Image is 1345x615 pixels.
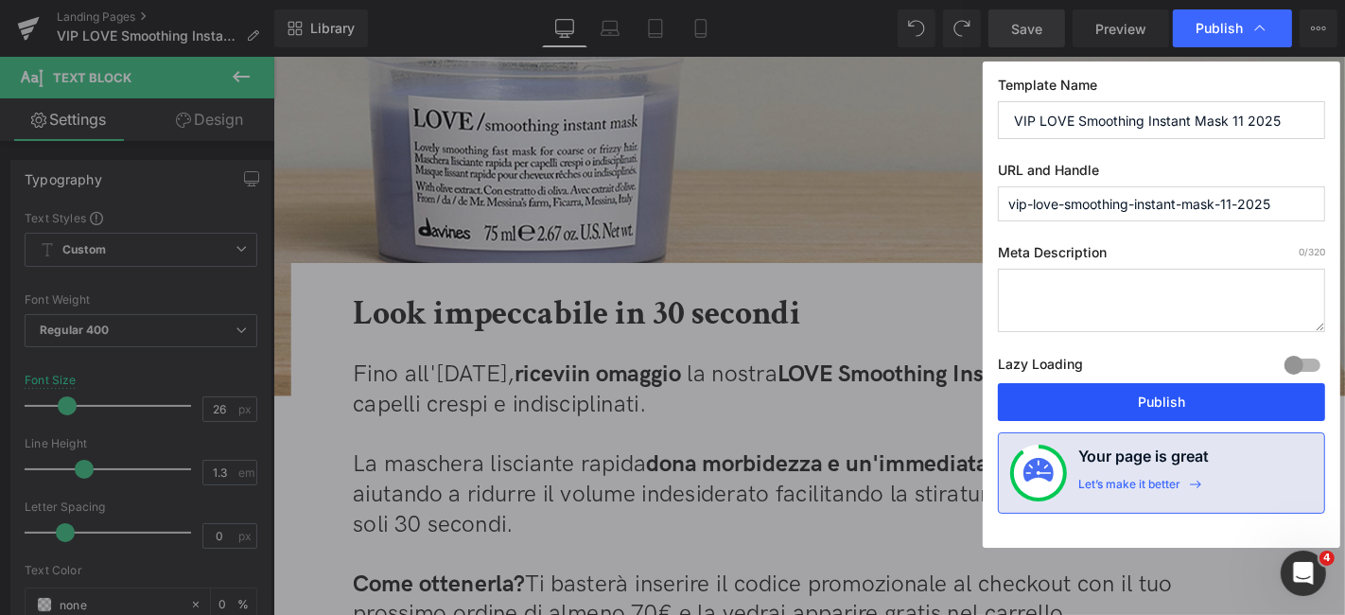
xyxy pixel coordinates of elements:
label: Template Name [998,77,1325,101]
span: LOVE Smoothing Instant Mask [538,325,868,355]
b: Look impeccabile in 30 secondi [85,251,563,297]
span: dona morbidezza e un'immediata azione anti-crespo [398,421,972,450]
span: , ideale per capelli crespi e indisciplinati. [85,325,992,387]
span: /320 [1299,246,1325,257]
button: Publish [998,383,1325,421]
span: Come ottenerla? [85,550,269,579]
label: Meta Description [998,244,1325,269]
strong: ricevi [257,325,318,355]
span: 4 [1319,551,1335,566]
iframe: Intercom live chat [1281,551,1326,596]
strong: in omaggio [318,325,435,355]
span: 0 [1299,246,1304,257]
h4: Your page is great [1078,445,1209,477]
span: Publish [1196,20,1243,37]
img: onboarding-status.svg [1023,458,1054,488]
div: Let’s make it better [1078,477,1180,501]
p: Ti basterà inserire il codice promozionale al checkout con il tuo prossimo ordine di almeno 70€ e... [85,549,1059,613]
label: Lazy Loading [998,352,1083,383]
p: La maschera lisciante rapida , aiutando a ridurre il volume indesiderato facilitando la stiratura... [85,420,1059,516]
span: Fino all'[DATE], [85,325,318,355]
label: URL and Handle [998,162,1325,186]
span: la nostra [442,325,868,355]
